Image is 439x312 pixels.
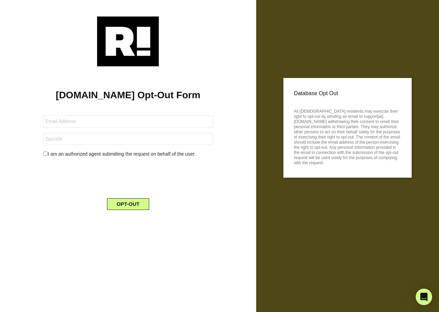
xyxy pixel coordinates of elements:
div: I am an authorized agent submitting the request on behalf of the user. [38,151,218,158]
img: Retention.com [97,16,159,66]
h1: [DOMAIN_NAME] Opt-Out Form [10,89,246,101]
iframe: reCAPTCHA [76,163,180,190]
input: Email Address [43,115,213,127]
input: Zipcode [43,133,213,145]
div: Open Intercom Messenger [416,289,432,305]
p: Database Opt Out [294,88,401,99]
button: OPT-OUT [107,198,149,210]
p: All [DEMOGRAPHIC_DATA] residents may exercise their right to opt-out by sending an email to suppo... [294,107,401,166]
